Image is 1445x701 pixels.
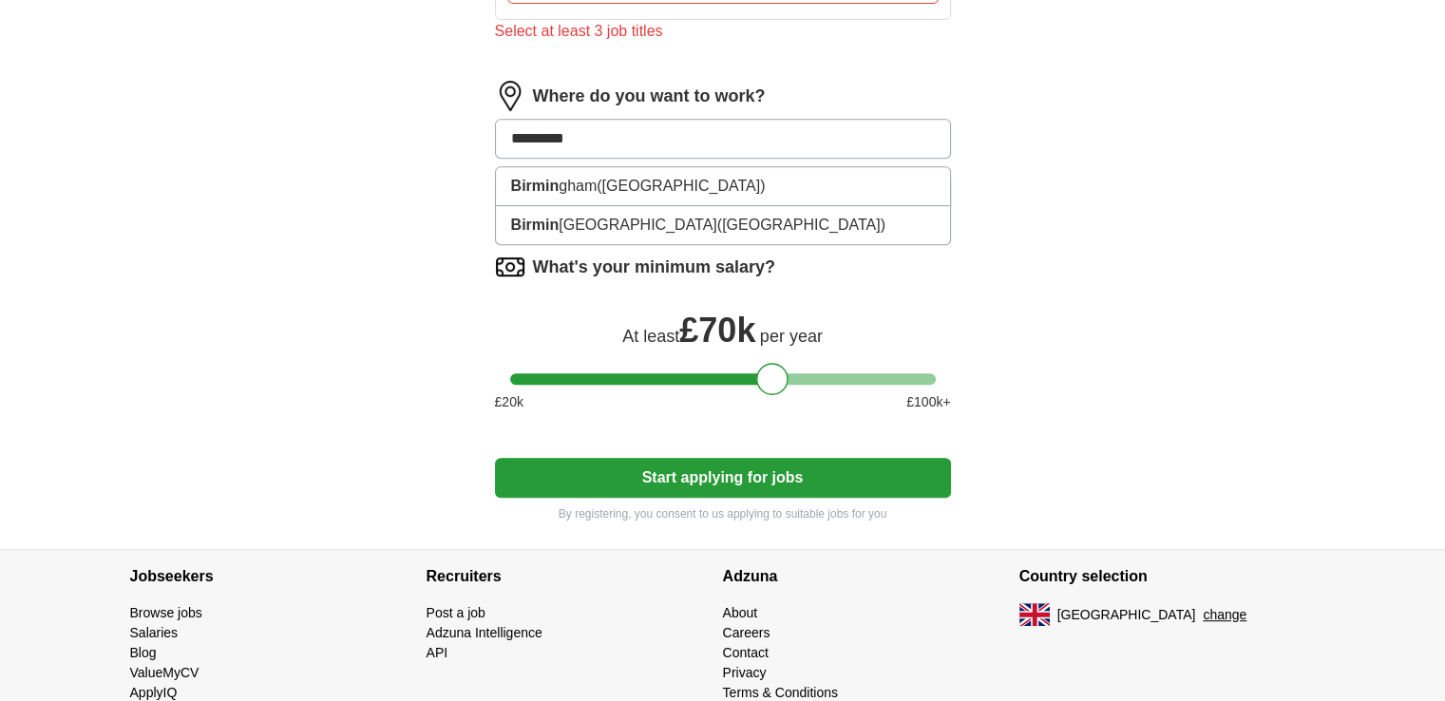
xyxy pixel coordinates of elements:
[723,665,767,680] a: Privacy
[427,645,448,660] a: API
[130,625,179,640] a: Salaries
[427,625,542,640] a: Adzuna Intelligence
[495,20,951,43] div: Select at least 3 job titles
[427,605,485,620] a: Post a job
[533,255,775,280] label: What's your minimum salary?
[723,625,770,640] a: Careers
[1019,603,1050,626] img: UK flag
[1203,605,1246,625] button: change
[622,327,679,346] span: At least
[130,685,178,700] a: ApplyIQ
[496,167,950,206] li: gham
[723,645,769,660] a: Contact
[496,206,950,244] li: [GEOGRAPHIC_DATA]
[495,392,523,412] span: £ 20 k
[597,178,765,194] span: ([GEOGRAPHIC_DATA])
[511,217,560,233] strong: Birmin
[723,605,758,620] a: About
[130,645,157,660] a: Blog
[533,84,766,109] label: Where do you want to work?
[1057,605,1196,625] span: [GEOGRAPHIC_DATA]
[130,665,200,680] a: ValueMyCV
[717,217,885,233] span: ([GEOGRAPHIC_DATA])
[495,458,951,498] button: Start applying for jobs
[495,81,525,111] img: location.png
[760,327,823,346] span: per year
[723,685,838,700] a: Terms & Conditions
[495,252,525,282] img: salary.png
[495,505,951,522] p: By registering, you consent to us applying to suitable jobs for you
[1019,550,1316,603] h4: Country selection
[130,605,202,620] a: Browse jobs
[679,311,755,350] span: £ 70k
[511,178,560,194] strong: Birmin
[906,392,950,412] span: £ 100 k+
